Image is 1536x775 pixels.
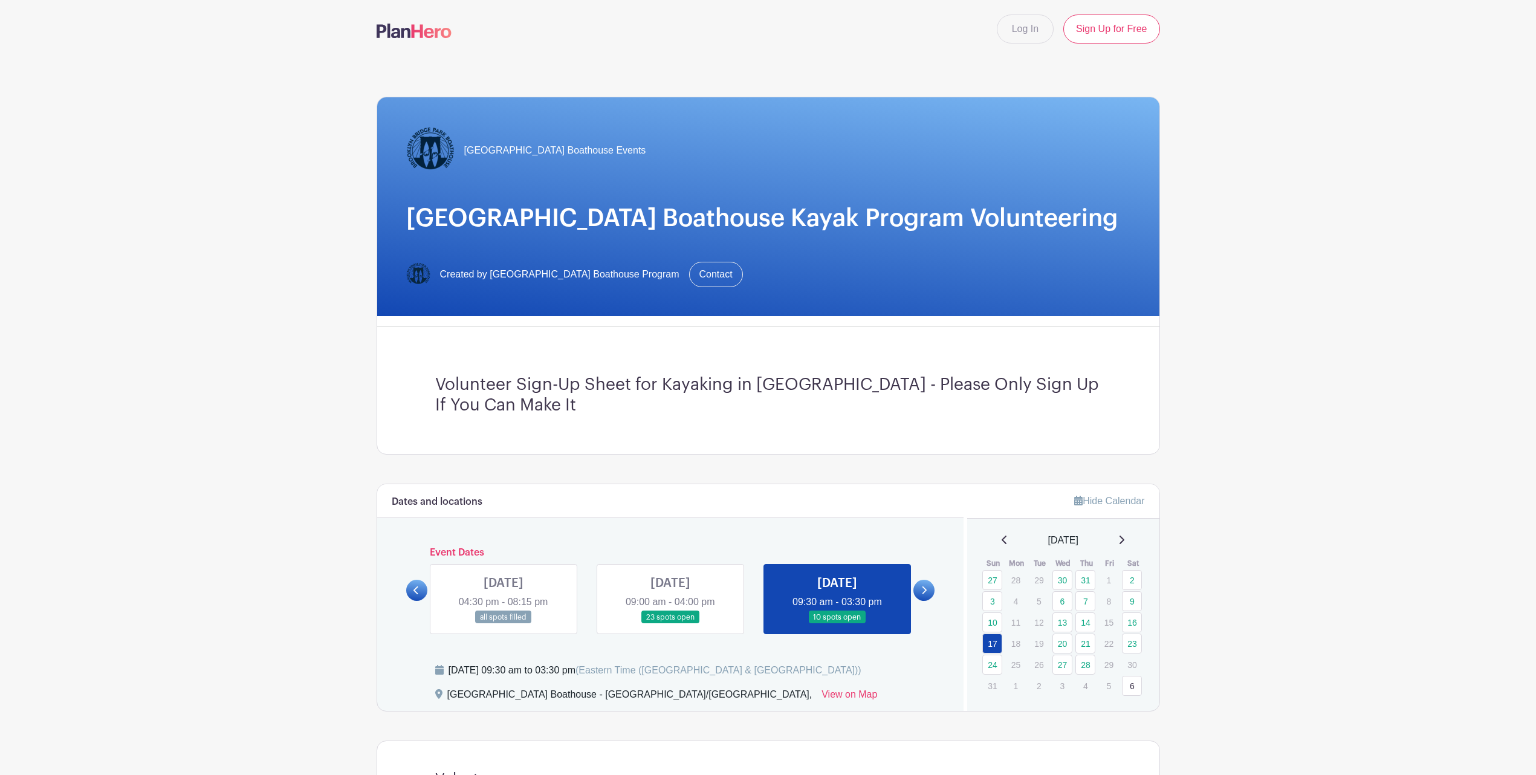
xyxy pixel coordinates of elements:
[1052,612,1072,632] a: 13
[1099,676,1119,695] p: 5
[1029,571,1049,589] p: 29
[449,663,861,678] div: [DATE] 09:30 am to 03:30 pm
[1074,496,1144,506] a: Hide Calendar
[1006,592,1026,611] p: 4
[982,591,1002,611] a: 3
[1099,571,1119,589] p: 1
[1052,676,1072,695] p: 3
[440,267,679,282] span: Created by [GEOGRAPHIC_DATA] Boathouse Program
[1075,612,1095,632] a: 14
[689,262,743,287] a: Contact
[1029,634,1049,653] p: 19
[464,143,646,158] span: [GEOGRAPHIC_DATA] Boathouse Events
[1006,655,1026,674] p: 25
[1006,676,1026,695] p: 1
[1028,557,1052,569] th: Tue
[427,547,914,559] h6: Event Dates
[392,496,482,508] h6: Dates and locations
[1098,557,1122,569] th: Fri
[1075,557,1098,569] th: Thu
[1052,634,1072,653] a: 20
[1075,655,1095,675] a: 28
[575,665,861,675] span: (Eastern Time ([GEOGRAPHIC_DATA] & [GEOGRAPHIC_DATA]))
[1029,655,1049,674] p: 26
[1099,655,1119,674] p: 29
[1052,655,1072,675] a: 27
[1063,15,1159,44] a: Sign Up for Free
[1029,613,1049,632] p: 12
[1122,676,1142,696] a: 6
[1075,634,1095,653] a: 21
[1122,570,1142,590] a: 2
[1075,570,1095,590] a: 31
[982,570,1002,590] a: 27
[1006,634,1026,653] p: 18
[1122,591,1142,611] a: 9
[1099,592,1119,611] p: 8
[406,204,1130,233] h1: [GEOGRAPHIC_DATA] Boathouse Kayak Program Volunteering
[1075,591,1095,611] a: 7
[982,612,1002,632] a: 10
[377,24,452,38] img: logo-507f7623f17ff9eddc593b1ce0a138ce2505c220e1c5a4e2b4648c50719b7d32.svg
[982,676,1002,695] p: 31
[821,687,877,707] a: View on Map
[1122,655,1142,674] p: 30
[1099,634,1119,653] p: 22
[982,634,1002,653] a: 17
[406,262,430,287] img: Logo-Title.png
[1122,634,1142,653] a: 23
[1052,591,1072,611] a: 6
[406,126,455,175] img: Logo-Title.png
[1121,557,1145,569] th: Sat
[1099,613,1119,632] p: 15
[997,15,1054,44] a: Log In
[1006,571,1026,589] p: 28
[1029,676,1049,695] p: 2
[1005,557,1029,569] th: Mon
[1052,557,1075,569] th: Wed
[1048,533,1078,548] span: [DATE]
[982,557,1005,569] th: Sun
[1122,612,1142,632] a: 16
[1052,570,1072,590] a: 30
[982,655,1002,675] a: 24
[447,687,812,707] div: [GEOGRAPHIC_DATA] Boathouse - [GEOGRAPHIC_DATA]/[GEOGRAPHIC_DATA],
[435,375,1101,415] h3: Volunteer Sign-Up Sheet for Kayaking in [GEOGRAPHIC_DATA] - Please Only Sign Up If You Can Make It
[1075,676,1095,695] p: 4
[1006,613,1026,632] p: 11
[1029,592,1049,611] p: 5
